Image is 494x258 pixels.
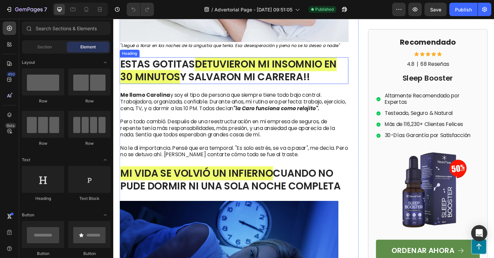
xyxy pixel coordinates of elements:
[287,97,387,104] p: Testeado, Seguro & Natural
[22,98,64,104] div: Row
[44,5,47,13] p: 7
[325,45,356,52] p: 68 Reseñas
[287,109,387,116] p: Más de 116,230+ Clientes Felices
[22,251,64,257] div: Button
[6,72,16,77] div: 450
[22,21,111,35] input: Search Sections & Elements
[321,45,323,52] p: |
[22,157,30,163] span: Text
[430,7,441,12] span: Save
[3,3,50,16] button: 7
[22,59,35,66] span: Layout
[68,251,111,257] div: Button
[315,6,334,12] span: Published
[449,3,478,16] button: Publish
[100,210,111,220] span: Toggle open
[22,140,64,146] div: Row
[287,120,387,127] p: 30-Días Garantía por Satisfacción
[278,58,388,69] h2: Sleep Booster
[100,155,111,165] span: Toggle open
[100,57,111,68] span: Toggle open
[68,140,111,146] div: Row
[80,44,96,50] span: Element
[278,136,388,226] img: gempages_557136869737890579-13e7435c-4720-449b-b0f7-7342de818917.png
[278,19,388,31] h2: Recomendado
[424,3,447,16] button: Save
[37,44,52,50] span: Section
[5,123,16,128] div: Beta
[68,98,111,104] div: Row
[127,91,218,99] strong: "la Caro funciona como relojito".
[7,99,248,134] p: Pero todo cambió. Después de una reestructuración en mi empresa de seguros, de repente tenía más ...
[68,196,111,202] div: Text Block
[214,6,292,13] span: Advertorial Page - [DATE] 09:51:05
[455,6,472,13] div: Publish
[22,212,34,218] span: Button
[113,19,494,258] iframe: Design area
[127,3,154,16] div: Undo/Redo
[7,156,249,185] h1: CUANDO NO PUDE DORMIR NI UNA SOLA NOCHE COMPLETA
[7,156,169,171] span: MI VIDA SE VOLVIÓ UN INFIERNO
[22,196,64,202] div: Heading
[471,225,487,241] div: Open Intercom Messenger
[211,6,213,13] span: /
[311,45,319,52] p: 4.8
[287,78,387,92] p: Altamente Recomendado por Expertos
[7,134,248,148] p: No le di importancia. Pensé que era temporal. "Es solo estrés, se va a pasar", me decía. Pero no ...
